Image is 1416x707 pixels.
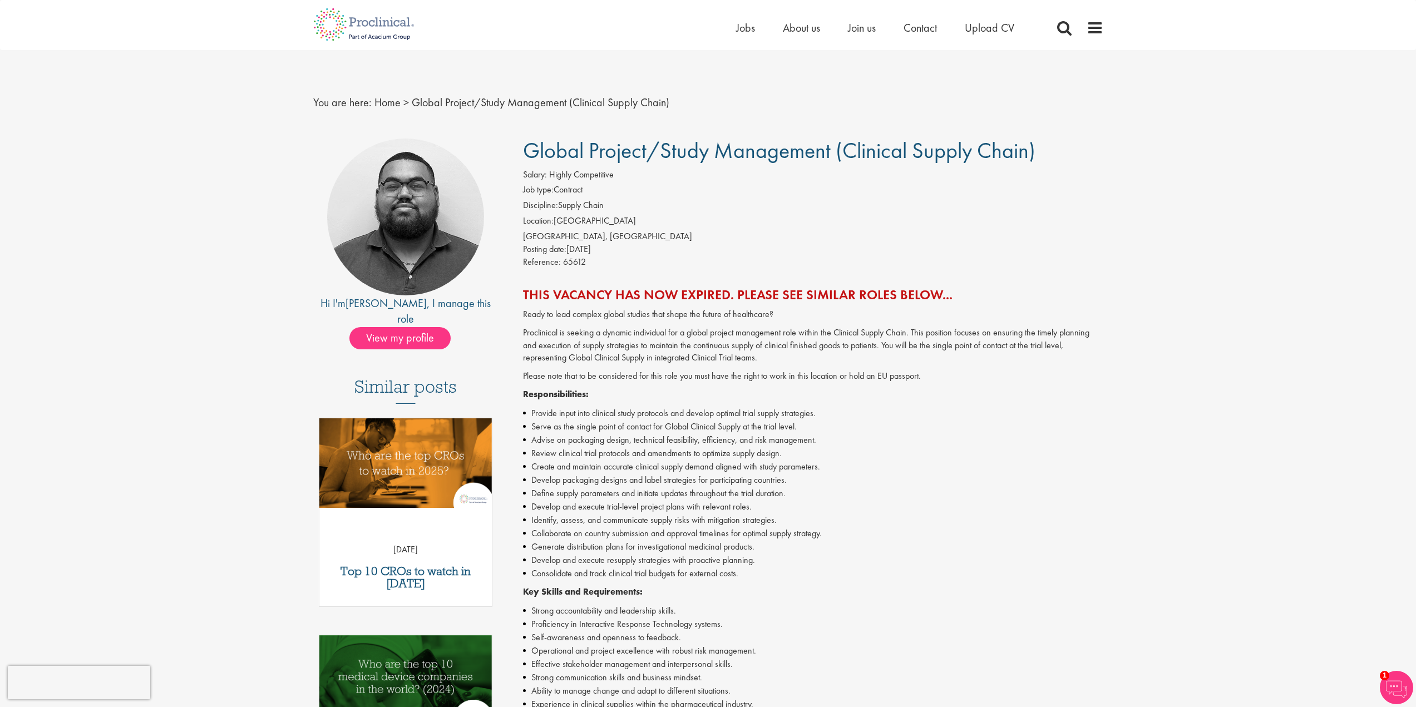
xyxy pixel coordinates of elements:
[904,21,937,35] a: Contact
[523,169,547,181] label: Salary:
[349,327,451,349] span: View my profile
[523,388,589,400] strong: Responsibilities:
[523,407,1103,420] li: Provide input into clinical study protocols and develop optimal trial supply strategies.
[523,184,554,196] label: Job type:
[523,617,1103,631] li: Proficiency in Interactive Response Technology systems.
[523,540,1103,553] li: Generate distribution plans for investigational medicinal products.
[523,308,1103,321] p: Ready to lead complex global studies that shape the future of healthcare?
[313,295,499,327] div: Hi I'm , I manage this role
[319,543,492,556] p: [DATE]
[523,671,1103,684] li: Strong communication skills and business mindset.
[403,95,409,110] span: >
[523,586,643,597] strong: Key Skills and Requirements:
[783,21,820,35] a: About us
[523,487,1103,500] li: Define supply parameters and initiate updates throughout the trial duration.
[523,199,558,212] label: Discipline:
[523,230,1103,243] div: [GEOGRAPHIC_DATA], [GEOGRAPHIC_DATA]
[523,553,1103,567] li: Develop and execute resupply strategies with proactive planning.
[523,460,1103,473] li: Create and maintain accurate clinical supply demand aligned with study parameters.
[523,500,1103,513] li: Develop and execute trial-level project plans with relevant roles.
[523,473,1103,487] li: Develop packaging designs and label strategies for participating countries.
[523,420,1103,433] li: Serve as the single point of contact for Global Clinical Supply at the trial level.
[412,95,669,110] span: Global Project/Study Management (Clinical Supply Chain)
[523,604,1103,617] li: Strong accountability and leadership skills.
[374,95,401,110] a: breadcrumb link
[736,21,755,35] a: Jobs
[349,329,462,344] a: View my profile
[523,215,554,228] label: Location:
[523,567,1103,580] li: Consolidate and track clinical trial budgets for external costs.
[848,21,876,35] a: Join us
[1380,671,1389,680] span: 1
[523,215,1103,230] li: [GEOGRAPHIC_DATA]
[325,565,487,590] a: Top 10 CROs to watch in [DATE]
[354,377,457,404] h3: Similar posts
[563,256,586,268] span: 65612
[523,513,1103,527] li: Identify, assess, and communicate supply risks with mitigation strategies.
[346,296,427,310] a: [PERSON_NAME]
[549,169,614,180] span: Highly Competitive
[523,327,1103,365] p: Proclinical is seeking a dynamic individual for a global project management role within the Clini...
[523,447,1103,460] li: Review clinical trial protocols and amendments to optimize supply design.
[523,243,1103,256] div: [DATE]
[523,644,1103,657] li: Operational and project excellence with robust risk management.
[965,21,1014,35] a: Upload CV
[523,433,1103,447] li: Advise on packaging design, technical feasibility, efficiency, and risk management.
[523,631,1103,644] li: Self-awareness and openness to feedback.
[523,256,561,269] label: Reference:
[327,139,484,295] img: imeage of recruiter Ashley Bennett
[523,527,1103,540] li: Collaborate on country submission and approval timelines for optimal supply strategy.
[523,199,1103,215] li: Supply Chain
[523,243,566,255] span: Posting date:
[8,666,150,699] iframe: reCAPTCHA
[523,184,1103,199] li: Contract
[523,288,1103,302] h2: This vacancy has now expired. Please see similar roles below...
[523,684,1103,698] li: Ability to manage change and adapt to different situations.
[523,370,1103,383] p: Please note that to be considered for this role you must have the right to work in this location ...
[313,95,372,110] span: You are here:
[523,136,1035,165] span: Global Project/Study Management (Clinical Supply Chain)
[319,418,492,508] img: Top 10 CROs 2025 | Proclinical
[523,657,1103,671] li: Effective stakeholder management and interpersonal skills.
[1380,671,1413,704] img: Chatbot
[319,418,492,517] a: Link to a post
